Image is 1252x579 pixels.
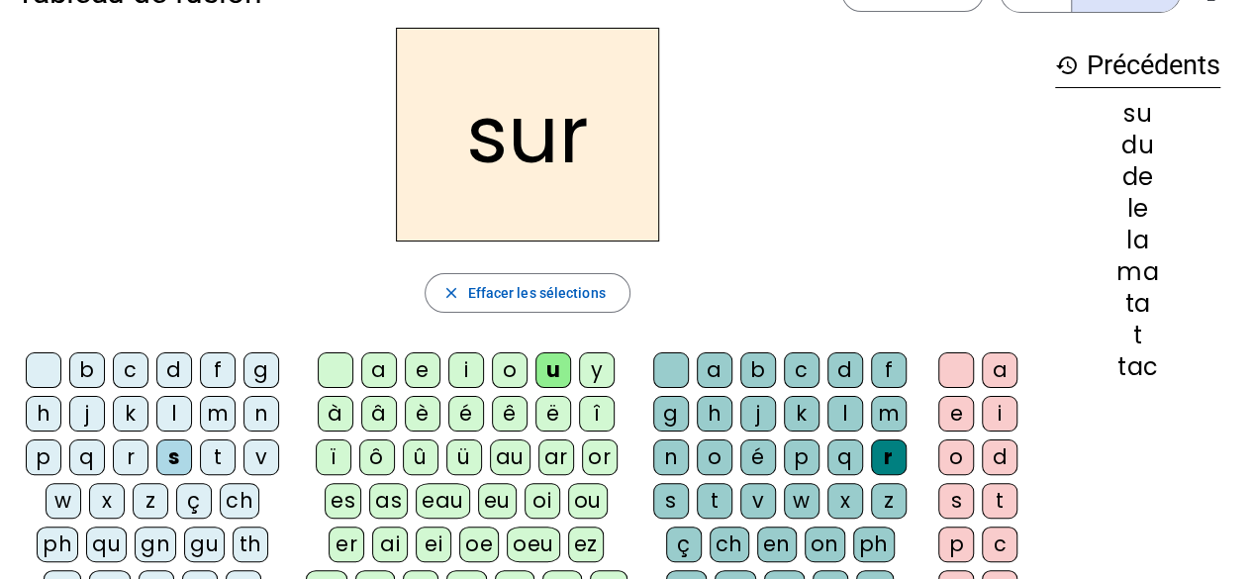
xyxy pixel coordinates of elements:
div: ta [1055,292,1220,316]
div: r [871,439,907,475]
div: on [805,527,845,562]
div: s [653,483,689,519]
div: q [827,439,863,475]
div: t [200,439,236,475]
div: m [200,396,236,432]
div: h [697,396,732,432]
div: ü [446,439,482,475]
div: è [405,396,440,432]
div: v [243,439,279,475]
div: x [827,483,863,519]
div: la [1055,229,1220,252]
div: p [938,527,974,562]
div: q [69,439,105,475]
div: or [582,439,618,475]
div: n [653,439,689,475]
div: ô [359,439,395,475]
div: en [757,527,797,562]
div: e [938,396,974,432]
div: r [113,439,148,475]
div: de [1055,165,1220,189]
div: le [1055,197,1220,221]
div: g [243,352,279,388]
div: o [492,352,528,388]
div: é [740,439,776,475]
div: oi [525,483,560,519]
div: t [697,483,732,519]
div: w [784,483,819,519]
button: Effacer les sélections [425,273,629,313]
div: oe [459,527,499,562]
div: ï [316,439,351,475]
div: ai [372,527,408,562]
div: er [329,527,364,562]
div: i [982,396,1017,432]
div: v [740,483,776,519]
div: su [1055,102,1220,126]
div: ou [568,483,608,519]
div: é [448,396,484,432]
div: e [405,352,440,388]
div: y [579,352,615,388]
div: eau [416,483,470,519]
div: d [156,352,192,388]
div: u [535,352,571,388]
div: i [448,352,484,388]
div: g [653,396,689,432]
div: ç [176,483,212,519]
div: c [113,352,148,388]
h3: Précédents [1055,44,1220,88]
div: s [938,483,974,519]
div: n [243,396,279,432]
div: b [740,352,776,388]
div: ar [538,439,574,475]
div: w [46,483,81,519]
div: k [784,396,819,432]
div: th [233,527,268,562]
div: z [133,483,168,519]
div: o [938,439,974,475]
div: ma [1055,260,1220,284]
div: es [325,483,361,519]
div: â [361,396,397,432]
div: ph [37,527,78,562]
div: k [113,396,148,432]
div: f [200,352,236,388]
div: j [740,396,776,432]
div: û [403,439,438,475]
div: ch [710,527,749,562]
div: d [982,439,1017,475]
div: as [369,483,408,519]
div: ch [220,483,259,519]
div: ç [666,527,702,562]
div: l [827,396,863,432]
div: p [784,439,819,475]
div: gn [135,527,176,562]
div: a [361,352,397,388]
div: tac [1055,355,1220,379]
div: ph [853,527,895,562]
h2: sur [396,28,659,241]
span: Effacer les sélections [467,281,605,305]
div: a [697,352,732,388]
div: d [827,352,863,388]
div: p [26,439,61,475]
div: au [490,439,530,475]
div: s [156,439,192,475]
div: t [982,483,1017,519]
div: oeu [507,527,560,562]
div: ei [416,527,451,562]
div: l [156,396,192,432]
div: t [1055,324,1220,347]
div: c [784,352,819,388]
div: qu [86,527,127,562]
div: m [871,396,907,432]
div: o [697,439,732,475]
div: î [579,396,615,432]
mat-icon: close [441,284,459,302]
div: eu [478,483,517,519]
div: a [982,352,1017,388]
div: h [26,396,61,432]
div: c [982,527,1017,562]
div: ê [492,396,528,432]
